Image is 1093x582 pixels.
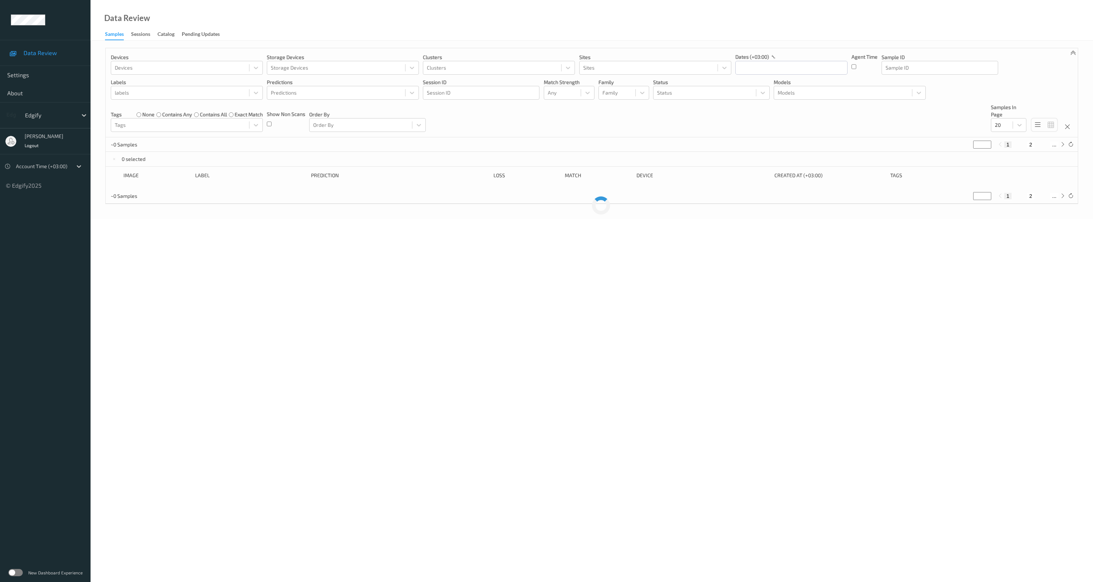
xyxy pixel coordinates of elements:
p: Tags [111,111,122,118]
p: Predictions [267,79,419,86]
p: Match Strength [544,79,594,86]
p: Session ID [423,79,539,86]
button: ... [1050,141,1059,148]
div: image [123,172,190,179]
p: Clusters [423,54,575,61]
p: Agent Time [852,53,878,61]
button: 1 [1004,193,1012,199]
button: ... [1050,193,1059,199]
p: ~0 Samples [111,192,165,200]
p: Sites [579,54,731,61]
a: Samples [105,29,131,40]
label: exact match [235,111,263,118]
div: Device [636,172,769,179]
p: labels [111,79,263,86]
button: 2 [1027,193,1034,199]
label: contains any [162,111,192,118]
div: Tags [890,172,1001,179]
div: Pending Updates [182,30,220,40]
p: Status [653,79,770,86]
a: Catalog [157,29,182,40]
p: ~0 Samples [111,141,165,148]
p: dates (+03:00) [735,53,769,61]
div: Prediction [311,172,488,179]
button: 2 [1027,141,1034,148]
p: Sample ID [882,54,998,61]
div: Catalog [157,30,175,40]
div: Label [195,172,306,179]
p: Family [598,79,649,86]
label: none [142,111,155,118]
p: Storage Devices [267,54,419,61]
p: Devices [111,54,263,61]
p: Models [774,79,926,86]
label: contains all [200,111,227,118]
div: Data Review [104,14,150,22]
div: Samples [105,30,124,40]
div: Created At (+03:00) [774,172,885,179]
p: Order By [309,111,426,118]
p: Show Non Scans [267,111,305,118]
a: Sessions [131,29,157,40]
p: 0 selected [122,155,146,163]
button: 1 [1004,141,1012,148]
a: Pending Updates [182,29,227,40]
div: Match [565,172,631,179]
p: Samples In Page [991,104,1026,118]
div: Loss [493,172,560,179]
div: Sessions [131,30,150,40]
